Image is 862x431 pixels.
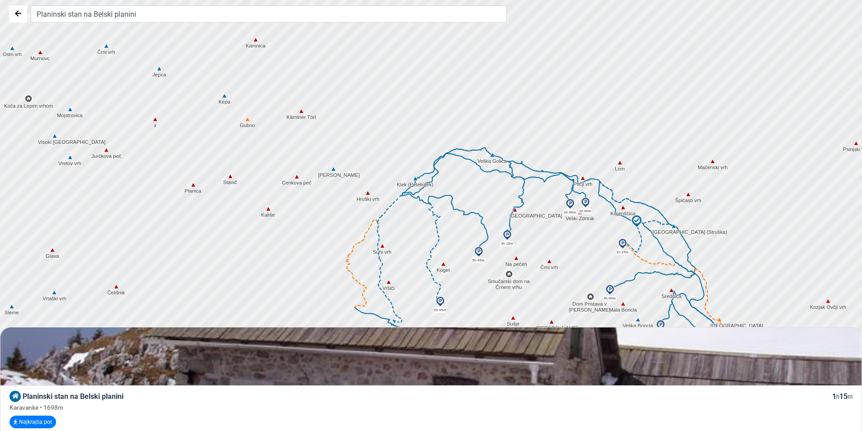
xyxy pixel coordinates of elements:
[848,393,852,400] small: m
[832,392,852,401] span: 1 15
[10,403,852,412] div: Karavanke • 1698m
[31,5,507,23] input: Iskanje...
[9,5,27,23] button: Nazaj
[23,392,124,401] span: Planinski stan na Belski planini
[836,393,839,400] small: h
[10,416,56,428] button: Najkrajša pot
